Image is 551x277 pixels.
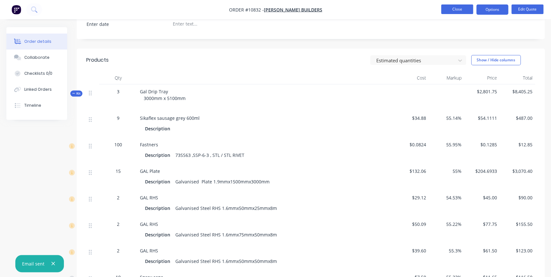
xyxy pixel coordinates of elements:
span: $29.12 [395,194,426,201]
div: Qty [99,72,137,84]
span: $0.1285 [467,141,497,148]
button: Edit Quote [511,4,543,14]
div: Galvanised Steel RHS 1.6mmx50mmx25mmx8m [173,204,279,213]
div: Galvanised Plate 1.9mmx1500mmx3000mm [173,177,272,186]
span: 100 [114,141,122,148]
div: Description [145,257,173,266]
div: Price [464,72,500,84]
span: Order #10832 - [229,7,264,13]
span: $90.00 [502,194,532,201]
span: $2,801.75 [467,88,497,95]
span: 2 [117,247,119,254]
span: $204.6933 [467,168,497,174]
div: Total [500,72,535,84]
span: $487.00 [502,115,532,121]
span: $61.50 [467,247,497,254]
div: Description [145,124,173,133]
span: 55.14% [431,115,461,121]
div: Galvanised Steel RHS 1.6mmx50mmx50mmx8m [173,257,279,266]
div: Galvanised Steel RHS 1.6mmx75mmx50mmx8m [173,230,279,239]
span: $0.0824 [395,141,426,148]
button: Collaborate [6,50,67,65]
button: Checklists 0/0 [6,65,67,81]
button: Options [476,4,508,15]
div: Cost [393,72,428,84]
div: Timeline [24,103,41,108]
span: $39.60 [395,247,426,254]
img: Factory [11,5,21,14]
button: Timeline [6,97,67,113]
span: Kit [72,91,80,96]
span: 2 [117,194,119,201]
div: Description [145,204,173,213]
span: 55.22% [431,221,461,227]
span: $45.00 [467,194,497,201]
span: Fastners [140,142,158,148]
div: Description [145,230,173,239]
div: Collaborate [24,55,50,60]
span: $132.06 [395,168,426,174]
button: Show / Hide columns [471,55,521,65]
span: GAL RHS [140,221,158,227]
span: $77.75 [467,221,497,227]
span: GAL Plate [140,168,160,174]
button: Order details [6,34,67,50]
span: $12.85 [502,141,532,148]
span: $34.88 [395,115,426,121]
span: $50.09 [395,221,426,227]
div: 73SS63 ,SSP-6-3 , STL / STL RIVET [173,150,247,160]
span: 55.95% [431,141,461,148]
span: 54.53% [431,194,461,201]
button: Kit [70,90,82,96]
span: $155.50 [502,221,532,227]
span: 9 [117,115,119,121]
span: $8,405.25 [502,88,532,95]
span: Gal Drip Tray 3000mm x 5100mm [140,88,186,101]
div: Linked Orders [24,87,52,92]
span: Sikaflex sausage grey 600ml [140,115,200,121]
span: 15 [116,168,121,174]
button: Linked Orders [6,81,67,97]
a: [PERSON_NAME] Builders [264,7,322,13]
span: 55% [431,168,461,174]
span: 2 [117,221,119,227]
button: Close [441,4,473,14]
span: $3,070.40 [502,168,532,174]
span: 3 [117,88,119,95]
div: Checklists 0/0 [24,71,52,76]
span: $54.1111 [467,115,497,121]
span: $123.00 [502,247,532,254]
input: Enter date [82,19,162,29]
div: Email sent [22,260,44,267]
span: GAL RHS [140,195,158,201]
div: Order details [24,39,51,44]
span: GAL RHS [140,248,158,254]
div: Description [145,150,173,160]
span: 55.3% [431,247,461,254]
div: Markup [428,72,464,84]
div: Description [145,177,173,186]
div: Products [86,56,109,64]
